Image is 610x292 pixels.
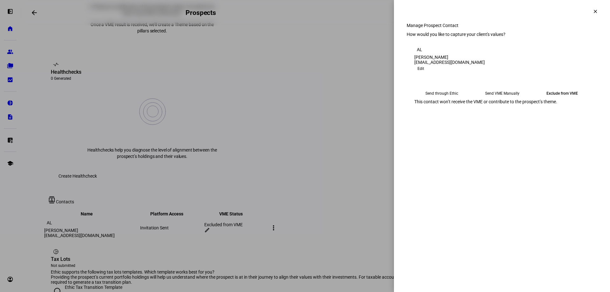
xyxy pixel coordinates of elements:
[414,60,590,65] div: [EMAIL_ADDRESS][DOMAIN_NAME]
[475,88,530,99] eth-mega-radio-button: Send VME Manually
[417,65,424,72] span: Edit
[414,88,470,99] eth-mega-radio-button: Send through Ethic
[414,65,427,72] button: Edit
[593,9,598,14] mat-icon: clear
[414,44,424,55] div: AL
[535,88,590,99] eth-mega-radio-button: Exclude from VME
[407,32,597,37] div: How would you like to capture your client's values?
[414,55,590,60] div: [PERSON_NAME]
[407,23,597,28] div: Manage Prospect Contact
[414,99,590,109] div: This contact won’t receive the VME or contribute to the prospect’s theme.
